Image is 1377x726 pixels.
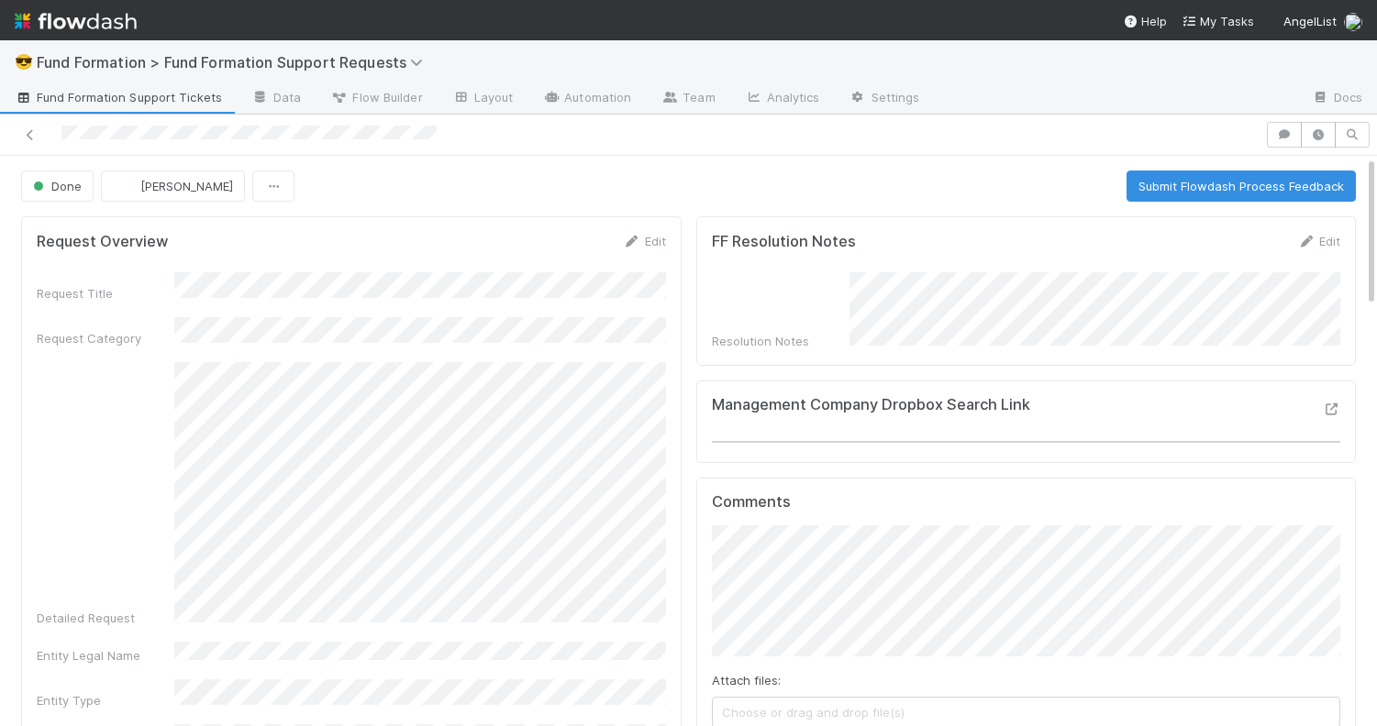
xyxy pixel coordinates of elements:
[527,84,646,114] a: Automation
[1297,234,1340,248] a: Edit
[29,179,82,193] span: Done
[37,284,174,302] div: Request Title
[1182,14,1254,28] span: My Tasks
[712,671,781,689] label: Attach files:
[438,84,528,114] a: Layout
[15,5,137,37] img: logo-inverted-e16ddd16eac7371096b0.svg
[37,329,174,347] div: Request Category
[712,396,1030,414] h5: Management Company Dropbox Search Link
[37,233,168,251] h5: Request Overview
[21,170,94,202] button: Done
[15,88,222,106] span: Fund Formation Support Tickets
[37,646,174,665] div: Entity Legal Name
[646,84,729,114] a: Team
[1297,84,1377,114] a: Docs
[1344,13,1362,31] img: avatar_c545aa83-7101-4841-8775-afeaaa9cc762.png
[117,177,135,195] img: avatar_892eb56c-5b5a-46db-bf0b-2a9023d0e8f8.png
[835,84,935,114] a: Settings
[330,88,422,106] span: Flow Builder
[37,609,174,627] div: Detailed Request
[140,179,233,193] span: [PERSON_NAME]
[730,84,835,114] a: Analytics
[101,170,245,202] button: [PERSON_NAME]
[316,84,437,114] a: Flow Builder
[15,54,33,70] span: 😎
[1127,170,1356,202] button: Submit Flowdash Process Feedback
[623,234,666,248] a: Edit
[1123,12,1167,30] div: Help
[37,53,432,71] span: Fund Formation > Fund Formation Support Requests
[712,493,1341,511] h5: Comments
[37,691,174,709] div: Entity Type
[1182,12,1254,30] a: My Tasks
[712,332,850,350] div: Resolution Notes
[712,233,856,251] h5: FF Resolution Notes
[237,84,316,114] a: Data
[1283,14,1337,28] span: AngelList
